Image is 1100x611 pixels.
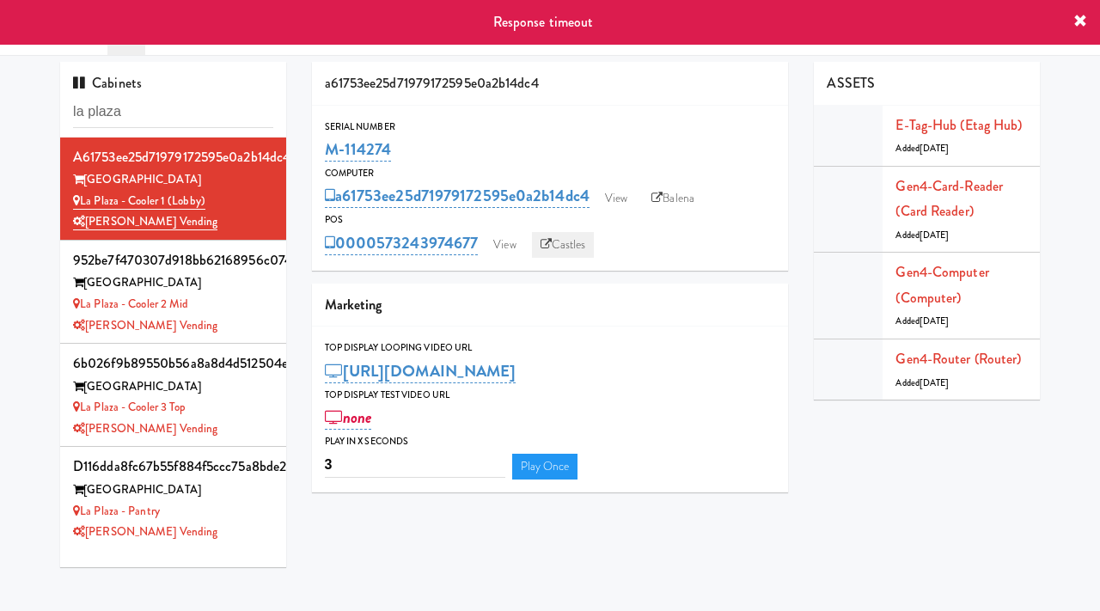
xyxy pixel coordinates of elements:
a: a61753ee25d71979172595e0a2b14dc4 [325,184,590,208]
a: none [325,406,372,430]
li: 6b026f9b89550b56a8a8d4d512504e47[GEOGRAPHIC_DATA] La Plaza - Cooler 3 Top[PERSON_NAME] Vending [60,344,286,447]
li: 952be7f470307d918bb62168956c074d[GEOGRAPHIC_DATA] La Plaza - Cooler 2 Mid[PERSON_NAME] Vending [60,241,286,344]
span: [DATE] [920,315,950,327]
div: Top Display Test Video Url [325,387,776,404]
input: Search cabinets [73,96,273,128]
div: [GEOGRAPHIC_DATA] [73,480,273,501]
div: POS [325,211,776,229]
div: [GEOGRAPHIC_DATA] [73,376,273,398]
a: Gen4-router (Router) [895,349,1021,369]
div: 6b026f9b89550b56a8a8d4d512504e47 [73,351,273,376]
a: La Plaza - Cooler 2 Mid [73,296,188,312]
div: [GEOGRAPHIC_DATA] [73,272,273,294]
a: [PERSON_NAME] Vending [73,317,217,333]
div: [GEOGRAPHIC_DATA] [73,169,273,191]
span: [DATE] [920,142,950,155]
a: La Plaza - Cooler 1 (Lobby) [73,192,205,210]
li: a61753ee25d71979172595e0a2b14dc4[GEOGRAPHIC_DATA] La Plaza - Cooler 1 (Lobby)[PERSON_NAME] Vending [60,137,286,241]
a: Gen4-card-reader (Card Reader) [895,176,1003,222]
div: a61753ee25d71979172595e0a2b14dc4 [312,62,789,106]
a: [PERSON_NAME] Vending [73,523,217,540]
span: Cabinets [73,73,142,93]
span: [DATE] [920,376,950,389]
a: M-114274 [325,137,392,162]
a: 0000573243974677 [325,231,479,255]
div: Serial Number [325,119,776,136]
a: [PERSON_NAME] Vending [73,420,217,437]
div: Computer [325,165,776,182]
div: Play in X seconds [325,433,776,450]
div: d116dda8fc67b55f884f5ccc75a8bde2 [73,454,273,480]
span: Added [895,142,949,155]
a: Play Once [512,454,578,480]
span: Response timeout [493,12,594,32]
span: [DATE] [920,229,950,241]
span: Added [895,229,949,241]
span: Added [895,315,949,327]
a: [PERSON_NAME] Vending [73,213,217,230]
a: Balena [643,186,703,211]
span: ASSETS [827,73,875,93]
a: [URL][DOMAIN_NAME] [325,359,516,383]
span: Marketing [325,295,382,315]
div: Top Display Looping Video Url [325,339,776,357]
span: Added [895,376,949,389]
a: Gen4-computer (Computer) [895,262,988,308]
a: View [485,232,524,258]
a: La Plaza - Cooler 3 Top [73,399,186,415]
li: d116dda8fc67b55f884f5ccc75a8bde2[GEOGRAPHIC_DATA] La Plaza - Pantry[PERSON_NAME] Vending [60,447,286,549]
a: Castles [532,232,595,258]
div: 952be7f470307d918bb62168956c074d [73,247,273,273]
a: E-tag-hub (Etag Hub) [895,115,1022,135]
a: La Plaza - Pantry [73,503,160,519]
div: a61753ee25d71979172595e0a2b14dc4 [73,144,273,170]
a: View [596,186,636,211]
